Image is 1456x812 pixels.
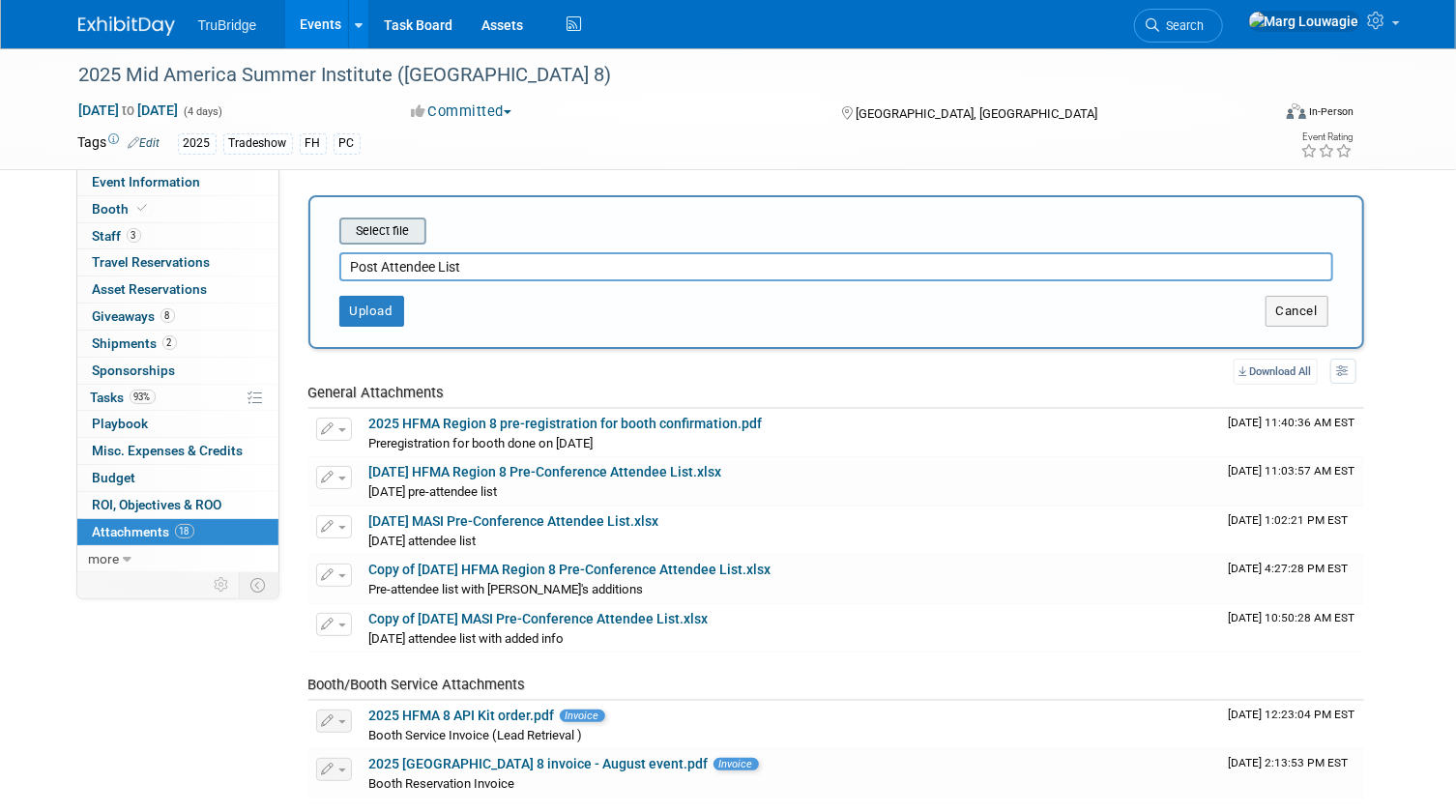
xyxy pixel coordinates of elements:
[369,484,498,499] span: [DATE] pre-attendee list
[129,136,160,150] a: Edit
[1287,103,1306,119] img: Format-Inperson.png
[1221,507,1364,555] td: Upload Timestamp
[369,756,709,771] a: 2025 [GEOGRAPHIC_DATA] 8 invoice - August event.pdf
[93,497,222,512] span: ROI, Objectives & ROO
[404,101,519,122] button: Committed
[369,776,515,791] span: Booth Reservation Invoice
[1229,464,1355,478] span: Upload Timestamp
[93,201,152,217] span: Booth
[369,513,659,529] a: [DATE] MASI Pre-Conference Attendee List.xlsx
[91,390,156,405] span: Tasks
[77,169,278,195] a: Event Information
[1160,18,1205,33] span: Search
[369,562,772,577] a: Copy of [DATE] HFMA Region 8 Pre-Conference Attendee List.xlsx
[175,524,194,538] span: 18
[1301,132,1354,142] div: Event Rating
[1221,409,1364,457] td: Upload Timestamp
[77,465,278,491] a: Budget
[1248,11,1360,32] img: Marg Louwagie
[93,470,136,485] span: Budget
[93,443,244,458] span: Misc. Expenses & Credits
[93,335,177,351] span: Shipments
[138,203,148,214] i: Booth reservation complete
[369,416,763,431] a: 2025 HFMA Region 8 pre-registration for booth confirmation.pdf
[308,384,445,401] span: General Attachments
[93,308,175,324] span: Giveaways
[89,551,120,566] span: more
[339,296,404,327] button: Upload
[160,308,175,323] span: 8
[93,174,201,189] span: Event Information
[339,252,1333,281] input: Enter description
[127,228,141,243] span: 3
[369,582,644,596] span: Pre-attendee list with [PERSON_NAME]'s additions
[856,106,1097,121] span: [GEOGRAPHIC_DATA], [GEOGRAPHIC_DATA]
[78,132,160,155] td: Tags
[93,524,194,539] span: Attachments
[93,254,211,270] span: Travel Reservations
[77,385,278,411] a: Tasks93%
[130,390,156,404] span: 93%
[77,196,278,222] a: Booth
[183,105,223,118] span: (4 days)
[162,335,177,350] span: 2
[73,58,1246,93] div: 2025 Mid America Summer Institute ([GEOGRAPHIC_DATA] 8)
[77,546,278,572] a: more
[560,710,605,722] span: Invoice
[1134,9,1223,43] a: Search
[1229,756,1349,769] span: Upload Timestamp
[120,102,138,118] span: to
[78,16,175,36] img: ExhibitDay
[369,464,722,479] a: [DATE] HFMA Region 8 Pre-Conference Attendee List.xlsx
[77,492,278,518] a: ROI, Objectives & ROO
[1221,701,1364,749] td: Upload Timestamp
[1309,104,1354,119] div: In-Person
[1221,457,1364,506] td: Upload Timestamp
[369,631,565,646] span: [DATE] attendee list with added info
[77,304,278,330] a: Giveaways8
[77,249,278,275] a: Travel Reservations
[1221,555,1364,603] td: Upload Timestamp
[206,572,240,597] td: Personalize Event Tab Strip
[369,436,594,450] span: Preregistration for booth done on [DATE]
[78,101,180,119] span: [DATE] [DATE]
[93,228,141,244] span: Staff
[93,281,208,297] span: Asset Reservations
[1229,562,1349,575] span: Upload Timestamp
[369,534,477,548] span: [DATE] attendee list
[308,676,526,693] span: Booth/Booth Service Attachments
[1229,708,1355,721] span: Upload Timestamp
[93,416,149,431] span: Playbook
[77,411,278,437] a: Playbook
[1221,604,1364,652] td: Upload Timestamp
[1229,611,1355,624] span: Upload Timestamp
[369,708,555,723] a: 2025 HFMA 8 API Kit order.pdf
[178,133,217,154] div: 2025
[239,572,278,597] td: Toggle Event Tabs
[77,358,278,384] a: Sponsorships
[1221,749,1364,797] td: Upload Timestamp
[1266,296,1328,327] button: Cancel
[369,728,583,742] span: Booth Service Invoice (Lead Retrieval )
[713,758,759,770] span: Invoice
[77,438,278,464] a: Misc. Expenses & Credits
[198,17,257,33] span: TruBridge
[369,611,709,626] a: Copy of [DATE] MASI Pre-Conference Attendee List.xlsx
[300,133,327,154] div: FH
[77,331,278,357] a: Shipments2
[223,133,293,154] div: Tradeshow
[1229,416,1355,429] span: Upload Timestamp
[77,223,278,249] a: Staff3
[77,519,278,545] a: Attachments18
[1166,101,1354,130] div: Event Format
[334,133,361,154] div: PC
[93,362,176,378] span: Sponsorships
[1229,513,1349,527] span: Upload Timestamp
[1234,359,1318,385] a: Download All
[77,276,278,303] a: Asset Reservations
